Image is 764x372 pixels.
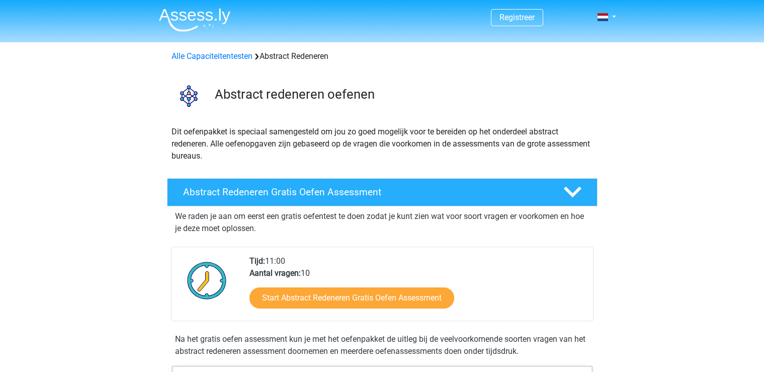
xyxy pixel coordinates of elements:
[183,186,547,198] h4: Abstract Redeneren Gratis Oefen Assessment
[249,268,301,278] b: Aantal vragen:
[172,126,593,162] p: Dit oefenpakket is speciaal samengesteld om jou zo goed mogelijk voor te bereiden op het onderdee...
[159,8,230,32] img: Assessly
[163,178,602,206] a: Abstract Redeneren Gratis Oefen Assessment
[172,51,252,61] a: Alle Capaciteitentesten
[167,75,210,117] img: abstract redeneren
[175,210,589,235] p: We raden je aan om eerst een gratis oefentest te doen zodat je kunt zien wat voor soort vragen er...
[499,13,535,22] a: Registreer
[249,256,265,266] b: Tijd:
[167,50,597,62] div: Abstract Redeneren
[182,255,232,306] img: Klok
[215,87,589,102] h3: Abstract redeneren oefenen
[242,255,592,321] div: 11:00 10
[249,287,454,309] a: Start Abstract Redeneren Gratis Oefen Assessment
[171,333,593,357] div: Na het gratis oefen assessment kun je met het oefenpakket de uitleg bij de veelvoorkomende soorte...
